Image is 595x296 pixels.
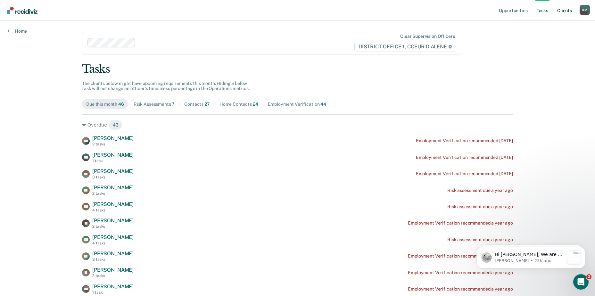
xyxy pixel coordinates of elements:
[268,102,326,107] div: Employment Verification
[400,34,455,39] div: Clear supervision officers
[92,224,134,229] div: 2 tasks
[92,218,134,224] span: [PERSON_NAME]
[586,274,591,279] span: 2
[447,188,513,193] div: Risk assessment due a year ago
[92,152,134,158] span: [PERSON_NAME]
[447,204,513,210] div: Risk assessment due a year ago
[92,251,134,257] span: [PERSON_NAME]
[92,191,134,196] div: 2 tasks
[408,220,513,226] div: Employment Verification recommended a year ago
[354,42,456,52] span: DISTRICT OFFICE 1, COEUR D'ALENE
[172,102,175,107] span: 7
[416,171,513,177] div: Employment Verification recommended [DATE]
[92,274,134,278] div: 2 tasks
[219,102,258,107] div: Home Contacts
[184,102,210,107] div: Contacts
[82,120,513,130] div: Overdue 43
[82,81,250,91] span: The clients below might have upcoming requirements this month. Hiding a below task will not chang...
[92,284,134,290] span: [PERSON_NAME]
[8,28,27,34] a: Home
[416,155,513,160] div: Employment Verification recommended [DATE]
[109,120,123,130] span: 43
[118,102,124,107] span: 46
[134,102,175,107] div: Risk Assessments
[92,257,134,262] div: 3 tasks
[7,7,37,14] img: Recidiviz
[92,175,134,179] div: 3 tasks
[253,102,258,107] span: 24
[467,234,595,279] iframe: Intercom notifications message
[92,135,134,141] span: [PERSON_NAME]
[92,241,134,245] div: 4 tasks
[92,168,134,174] span: [PERSON_NAME]
[92,142,134,146] div: 2 tasks
[580,5,590,15] button: Profile dropdown button
[92,267,134,273] span: [PERSON_NAME]
[92,234,134,240] span: [PERSON_NAME]
[92,290,134,295] div: 1 task
[86,102,124,107] div: Due this month
[416,138,513,144] div: Employment Verification recommended [DATE]
[408,286,513,292] div: Employment Verification recommended a year ago
[408,270,513,275] div: Employment Verification recommended a year ago
[92,208,134,212] div: 4 tasks
[92,185,134,191] span: [PERSON_NAME]
[447,237,513,243] div: Risk assessment due a year ago
[204,102,210,107] span: 27
[320,102,326,107] span: 44
[408,253,513,259] div: Employment Verification recommended a year ago
[580,5,590,15] div: K M
[82,62,513,76] div: Tasks
[92,201,134,207] span: [PERSON_NAME]
[92,159,134,163] div: 1 task
[573,274,589,290] iframe: Intercom live chat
